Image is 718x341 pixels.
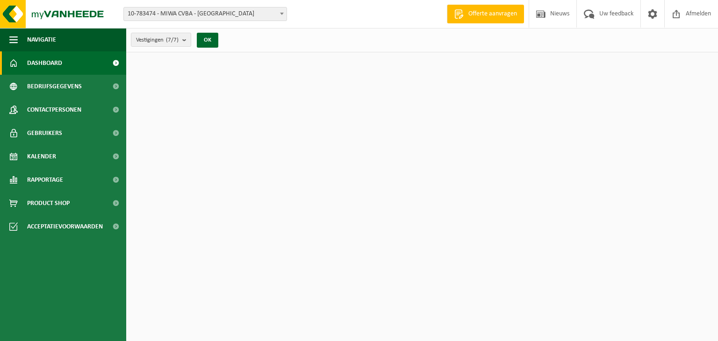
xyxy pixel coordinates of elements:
[27,215,103,238] span: Acceptatievoorwaarden
[27,145,56,168] span: Kalender
[123,7,287,21] span: 10-783474 - MIWA CVBA - SINT-NIKLAAS
[27,121,62,145] span: Gebruikers
[27,168,63,192] span: Rapportage
[27,51,62,75] span: Dashboard
[131,33,191,47] button: Vestigingen(7/7)
[447,5,524,23] a: Offerte aanvragen
[197,33,218,48] button: OK
[166,37,179,43] count: (7/7)
[27,192,70,215] span: Product Shop
[27,98,81,121] span: Contactpersonen
[124,7,287,21] span: 10-783474 - MIWA CVBA - SINT-NIKLAAS
[466,9,519,19] span: Offerte aanvragen
[27,28,56,51] span: Navigatie
[136,33,179,47] span: Vestigingen
[27,75,82,98] span: Bedrijfsgegevens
